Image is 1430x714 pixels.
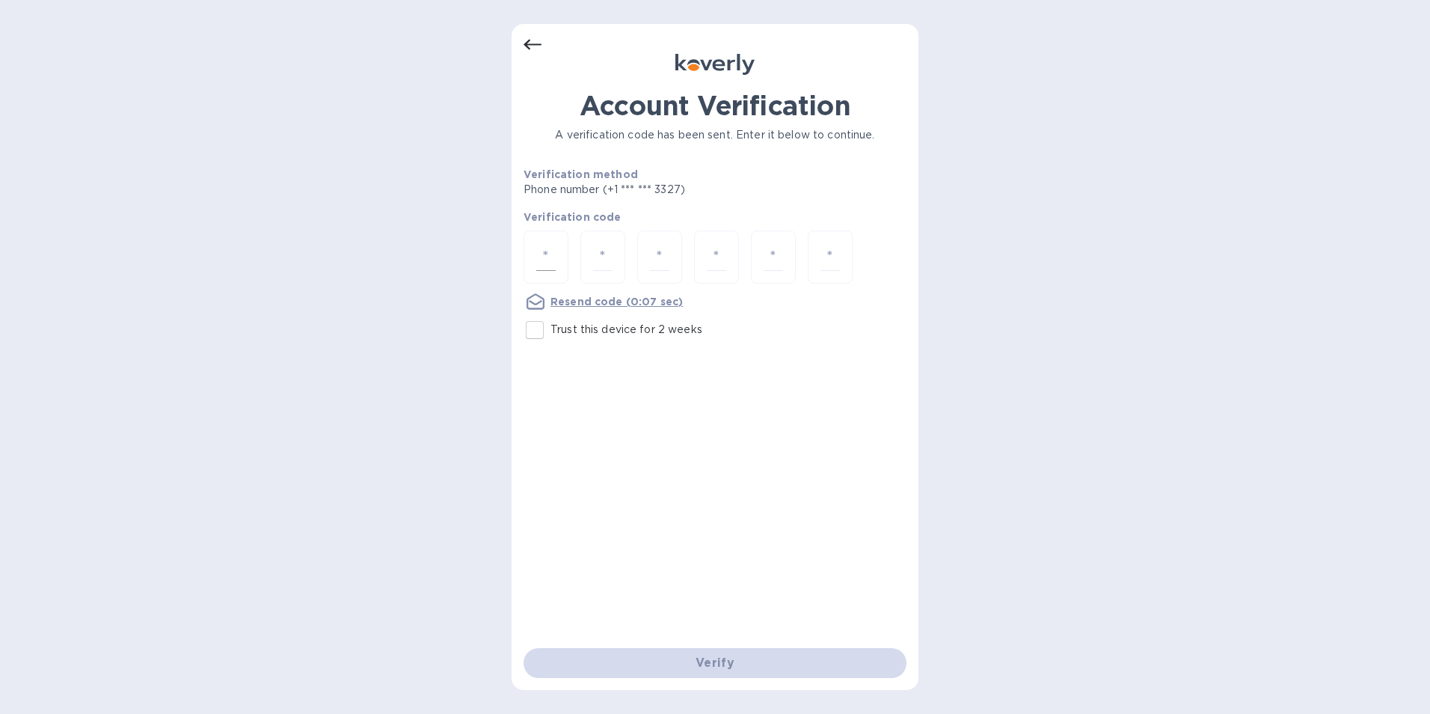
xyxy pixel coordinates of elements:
h1: Account Verification [524,90,906,121]
b: Verification method [524,168,638,180]
p: Trust this device for 2 weeks [550,322,702,338]
p: Verification code [524,210,906,225]
u: Resend code (0:07 sec) [550,296,683,308]
p: A verification code has been sent. Enter it below to continue. [524,127,906,143]
p: Phone number (+1 *** *** 3327) [524,182,800,198]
